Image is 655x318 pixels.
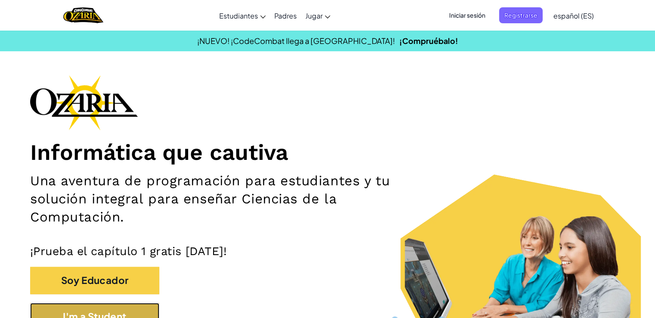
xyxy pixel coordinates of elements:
a: Jugar [301,4,335,27]
a: español (ES) [549,4,598,27]
span: español (ES) [553,11,594,20]
img: Home [63,6,103,24]
a: ¡Compruébalo! [399,36,458,46]
button: Registrarse [499,7,543,23]
img: Ozaria branding logo [30,75,138,130]
a: Padres [270,4,301,27]
p: ¡Prueba el capítulo 1 gratis [DATE]! [30,244,625,258]
a: Estudiantes [215,4,270,27]
span: Jugar [305,11,323,20]
span: ¡NUEVO! ¡CodeCombat llega a [GEOGRAPHIC_DATA]! [197,36,395,46]
h2: Una aventura de programación para estudiantes y tu solución integral para enseñar Ciencias de la ... [30,172,428,227]
h1: Informática que cautiva [30,139,625,165]
span: Estudiantes [219,11,258,20]
button: Soy Educador [30,267,159,294]
a: Ozaria by CodeCombat logo [63,6,103,24]
button: Iniciar sesión [444,7,490,23]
